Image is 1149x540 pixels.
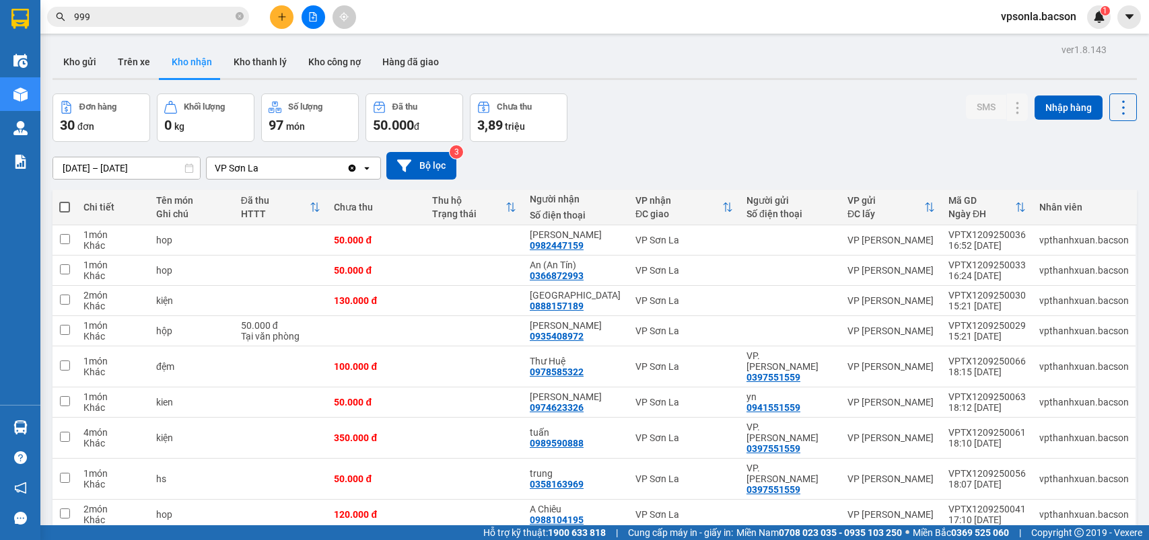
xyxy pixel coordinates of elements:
span: Miền Bắc [913,525,1009,540]
div: 50.000 đ [334,473,418,484]
div: VPTX1209250033 [948,260,1026,270]
div: Người gửi [746,195,834,206]
div: Tùng Oanh [530,391,622,402]
div: hộp [156,325,228,336]
button: SMS [966,95,1006,119]
div: vpthanhxuan.bacson [1039,432,1129,443]
div: 1 món [83,320,143,331]
div: Trạng thái [432,208,506,219]
div: VP Sơn La [635,265,733,276]
strong: 1900 633 818 [548,527,606,538]
div: 50.000 đ [334,235,418,245]
div: VPTX1209250029 [948,320,1026,331]
div: 1 món [83,229,143,240]
button: Nhập hàng [1035,95,1103,120]
span: 30 [60,117,75,133]
div: 16:24 [DATE] [948,270,1026,281]
div: VP Sơn La [635,397,733,408]
div: Chi tiết [83,202,143,213]
div: vpthanhxuan.bacson [1039,265,1129,276]
button: Chưa thu3,89 triệu [470,93,567,142]
button: caret-down [1117,5,1141,29]
svg: Clear value [347,163,357,173]
button: aim [333,5,356,29]
div: VPTX1209250041 [948,504,1026,514]
button: Hàng đã giao [372,46,450,78]
div: 1 món [83,468,143,479]
th: Toggle SortBy [629,190,740,225]
span: đơn [77,121,94,132]
span: triệu [505,121,525,132]
span: 1 [1103,6,1107,15]
div: 0397551559 [746,372,800,383]
div: Khác [83,479,143,490]
span: 50.000 [373,117,414,133]
div: 1 món [83,356,143,367]
div: Số điện thoại [746,208,834,219]
div: VPTX1209250036 [948,229,1026,240]
button: Khối lượng0kg [157,93,254,142]
div: A Chiêu [530,504,622,514]
div: ver 1.8.143 [1061,42,1107,57]
button: Bộ lọc [386,152,456,180]
div: Khác [83,438,143,449]
div: VPTX1209250063 [948,391,1026,402]
div: 0366872993 [530,270,584,281]
th: Toggle SortBy [841,190,942,225]
div: Đơn hàng [79,102,116,112]
div: Chưa thu [334,202,418,213]
div: kiện [156,432,228,443]
span: kg [174,121,184,132]
div: 18:15 [DATE] [948,367,1026,377]
span: caret-down [1123,11,1136,23]
div: VP [PERSON_NAME] [847,295,935,306]
div: 0989590888 [530,438,584,449]
div: 0988104195 [530,514,584,525]
div: VP [PERSON_NAME] [847,509,935,520]
div: Khác [83,402,143,413]
div: vpthanhxuan.bacson [1039,295,1129,306]
div: vpthanhxuan.bacson [1039,325,1129,336]
span: notification [14,481,27,494]
span: close-circle [236,12,244,20]
div: 18:07 [DATE] [948,479,1026,490]
div: xuân hạnh [530,229,622,240]
div: Người nhận [530,194,622,204]
div: VPTX1209250056 [948,468,1026,479]
div: 2 món [83,504,143,514]
div: 0941551559 [746,402,800,413]
div: VP Sơn La [215,161,258,175]
div: 120.000 đ [334,509,418,520]
div: kiện [156,295,228,306]
div: VP [PERSON_NAME] [847,397,935,408]
div: HTTT [241,208,310,219]
div: Chưa thu [497,102,532,112]
div: Khác [83,367,143,377]
div: vpthanhxuan.bacson [1039,509,1129,520]
div: vpthanhxuan.bacson [1039,473,1129,484]
span: | [1019,525,1021,540]
span: 3,89 [477,117,503,133]
span: ⚪️ [905,530,909,535]
div: VPTX1209250066 [948,356,1026,367]
img: warehouse-icon [13,420,28,434]
button: Trên xe [107,46,161,78]
div: Số điện thoại [530,210,622,221]
div: VP Sơn La [635,509,733,520]
div: 50.000 đ [334,265,418,276]
span: copyright [1074,528,1084,537]
button: Đơn hàng30đơn [53,93,150,142]
span: search [56,12,65,22]
span: Cung cấp máy in - giấy in: [628,525,733,540]
div: 0982447159 [530,240,584,251]
div: VP [PERSON_NAME] [847,361,935,372]
div: hop [156,265,228,276]
button: Số lượng97món [261,93,359,142]
div: Ngày ĐH [948,208,1015,219]
div: Đã thu [392,102,417,112]
div: Khối lượng [184,102,225,112]
div: VP [PERSON_NAME] [847,325,935,336]
strong: 0369 525 060 [951,527,1009,538]
button: Kho gửi [53,46,107,78]
div: 0935408972 [530,331,584,342]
